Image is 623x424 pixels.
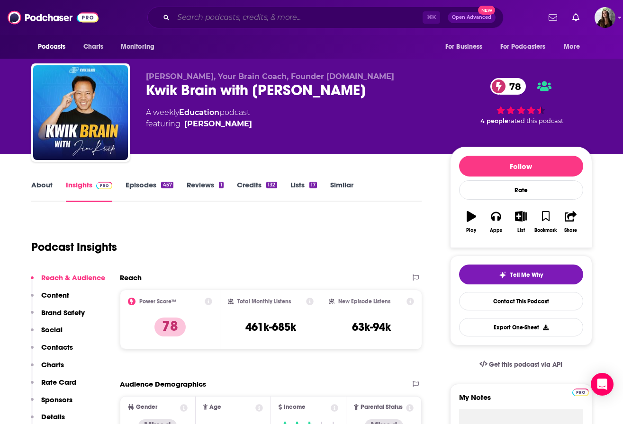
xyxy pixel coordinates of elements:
h2: New Episode Listens [338,298,390,305]
a: InsightsPodchaser Pro [66,180,113,202]
a: Jim Kwik [184,118,252,130]
button: Follow [459,156,583,177]
div: 132 [266,182,277,188]
span: Gender [136,404,157,410]
p: Social [41,325,63,334]
a: Reviews1 [187,180,224,202]
img: User Profile [595,7,615,28]
h3: 461k-685k [245,320,296,334]
div: Bookmark [534,228,557,233]
div: Rate [459,180,583,200]
a: Pro website [572,387,589,396]
button: Contacts [31,343,73,360]
p: Sponsors [41,395,72,404]
h1: Podcast Insights [31,240,117,254]
h2: Reach [120,273,142,282]
input: Search podcasts, credits, & more... [173,10,423,25]
p: Details [41,412,65,421]
button: Export One-Sheet [459,318,583,336]
a: Similar [330,180,353,202]
p: Reach & Audience [41,273,105,282]
a: Episodes457 [126,180,173,202]
button: open menu [439,38,495,56]
button: Brand Safety [31,308,85,326]
span: rated this podcast [508,117,563,124]
div: Apps [490,228,502,233]
div: List [517,228,525,233]
button: Charts [31,360,64,378]
span: New [478,6,495,15]
span: Logged in as bnmartinn [595,7,615,28]
a: Contact This Podcast [459,292,583,310]
div: Share [564,228,577,233]
span: Income [284,404,306,410]
button: List [508,205,533,239]
button: open menu [31,38,78,56]
div: 17 [309,182,317,188]
h2: Total Monthly Listens [237,298,291,305]
h2: Audience Demographics [120,380,206,389]
span: ⌘ K [423,11,440,24]
span: Tell Me Why [510,271,543,279]
span: Open Advanced [452,15,491,20]
span: 4 people [480,117,508,124]
p: Contacts [41,343,73,352]
a: Credits132 [237,180,277,202]
a: Charts [77,38,109,56]
span: Get this podcast via API [489,361,562,369]
h2: Power Score™ [139,298,176,305]
div: 78 4 peoplerated this podcast [450,72,592,131]
button: Open AdvancedNew [448,12,496,23]
label: My Notes [459,393,583,409]
span: Podcasts [38,40,66,53]
a: Get this podcast via API [472,353,570,376]
button: Content [31,291,69,308]
p: Brand Safety [41,308,85,317]
p: Content [41,291,69,300]
a: About [31,180,53,202]
p: Rate Card [41,378,76,387]
div: Play [466,228,476,233]
a: Lists17 [290,180,317,202]
span: More [564,40,580,53]
button: Sponsors [31,395,72,413]
img: Kwik Brain with Jim Kwik [33,65,128,160]
span: Charts [83,40,104,53]
button: Rate Card [31,378,76,395]
span: 78 [500,78,526,95]
div: 1 [219,182,224,188]
img: Podchaser Pro [572,389,589,396]
p: Charts [41,360,64,369]
div: A weekly podcast [146,107,252,130]
a: 78 [490,78,526,95]
span: Parental Status [361,404,403,410]
button: open menu [114,38,167,56]
div: Search podcasts, credits, & more... [147,7,504,28]
a: Education [179,108,219,117]
button: Show profile menu [595,7,615,28]
div: 457 [161,182,173,188]
button: tell me why sparkleTell Me Why [459,265,583,284]
button: Apps [484,205,508,239]
img: Podchaser Pro [96,182,113,189]
button: Share [558,205,583,239]
button: open menu [557,38,592,56]
span: For Podcasters [500,40,546,53]
span: Monitoring [121,40,154,53]
p: 78 [154,318,186,336]
img: tell me why sparkle [499,271,506,279]
a: Show notifications dropdown [569,9,583,26]
div: Open Intercom Messenger [591,373,614,396]
button: open menu [494,38,560,56]
span: featuring [146,118,252,130]
button: Bookmark [533,205,558,239]
span: [PERSON_NAME], Your Brain Coach, Founder [DOMAIN_NAME] [146,72,394,81]
span: For Business [445,40,483,53]
span: Age [209,404,221,410]
button: Social [31,325,63,343]
h3: 63k-94k [352,320,391,334]
img: Podchaser - Follow, Share and Rate Podcasts [8,9,99,26]
a: Show notifications dropdown [545,9,561,26]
